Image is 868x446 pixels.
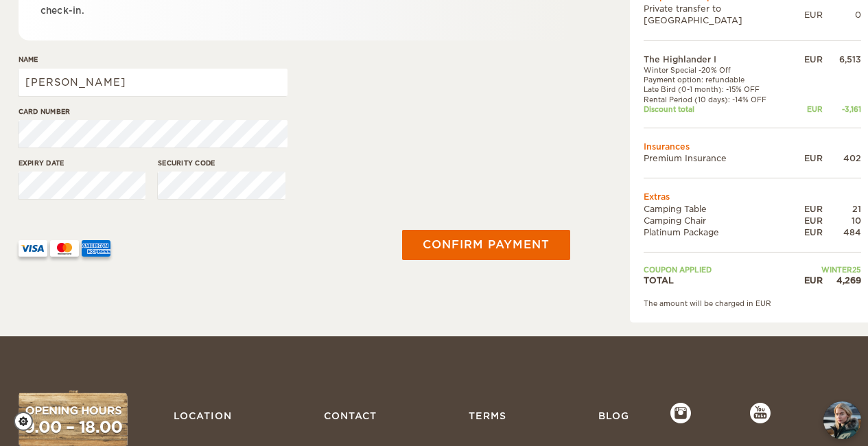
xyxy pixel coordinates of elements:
img: VISA [19,240,47,257]
div: -3,161 [823,104,861,114]
td: The Highlander I [644,54,793,65]
a: Blog [591,403,636,429]
div: 0 [823,9,861,21]
div: 4,269 [823,274,861,286]
div: The amount will be charged in EUR [644,298,861,308]
div: 21 [823,203,861,215]
td: Camping Chair [644,215,793,226]
div: 402 [823,152,861,164]
div: EUR [792,54,822,65]
button: Confirm payment [402,230,570,260]
td: Camping Table [644,203,793,215]
td: Rental Period (10 days): -14% OFF [644,95,793,104]
div: 10 [823,215,861,226]
label: Card number [19,106,288,117]
td: WINTER25 [792,265,860,274]
a: Contact [317,403,384,429]
img: mastercard [50,240,79,257]
td: Winter Special -20% Off [644,65,793,75]
div: EUR [804,9,823,21]
button: chat-button [823,401,861,439]
label: Expiry date [19,158,146,168]
div: EUR [792,203,822,215]
td: Extras [644,191,861,202]
a: Cookie settings [14,412,42,431]
td: Late Bird (0-1 month): -15% OFF [644,84,793,94]
div: 6,513 [823,54,861,65]
label: Name [19,54,288,64]
div: EUR [792,274,822,286]
div: EUR [792,104,822,114]
a: Location [167,403,239,429]
td: Insurances [644,141,861,152]
label: Security code [158,158,285,168]
div: 484 [823,226,861,238]
img: Freyja at Cozy Campers [823,401,861,439]
div: EUR [792,215,822,226]
td: Platinum Package [644,226,793,238]
td: TOTAL [644,274,793,286]
td: Payment option: refundable [644,75,793,84]
td: Premium Insurance [644,152,793,164]
div: EUR [792,226,822,238]
td: Discount total [644,104,793,114]
td: Coupon applied [644,265,793,274]
a: Terms [462,403,513,429]
div: EUR [792,152,822,164]
img: AMEX [82,240,110,257]
td: Private transfer to [GEOGRAPHIC_DATA] [644,3,804,26]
